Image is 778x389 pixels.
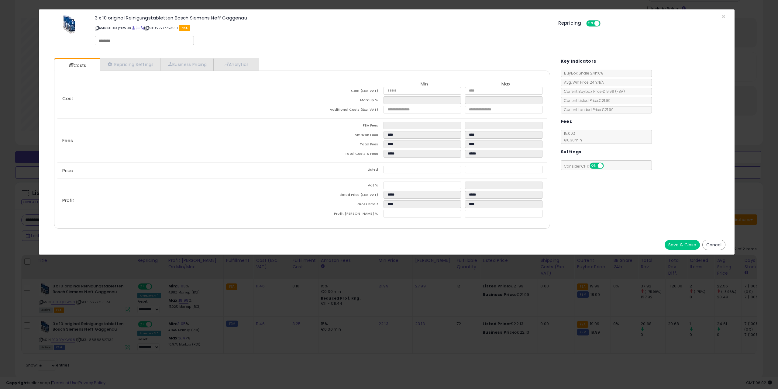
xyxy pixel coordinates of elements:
h5: Key Indicators [561,57,596,65]
h5: Settings [561,148,581,156]
a: Analytics [213,58,258,71]
a: Repricing Settings [100,58,160,71]
td: Additional Costs (Exc. VAT) [302,106,384,115]
td: Amazon Fees [302,131,384,141]
span: BuyBox Share 24h: 0% [561,71,603,76]
a: All offer listings [136,26,140,30]
p: Profit [57,198,302,203]
span: OFF [603,163,612,168]
span: ON [587,21,594,26]
span: Consider CPT: [561,164,612,169]
th: Max [465,82,546,87]
td: Vat % [302,182,384,191]
button: Save & Close [665,240,700,250]
p: ASIN: B00BQYKW98 | SKU: 77777753551 [95,23,549,33]
a: Costs [54,59,99,71]
span: × [721,12,725,21]
td: Total Costs & Fees [302,150,384,159]
td: Listed [302,166,384,175]
span: Current Buybox Price: [561,89,625,94]
span: FBA [179,25,190,31]
h5: Fees [561,118,572,125]
p: Cost [57,96,302,101]
span: OFF [600,21,609,26]
a: Business Pricing [160,58,213,71]
span: €19.99 [602,89,625,94]
span: Current Listed Price: €21.99 [561,98,611,103]
td: Profit [PERSON_NAME] % [302,210,384,219]
span: Avg. Win Price 24h: N/A [561,80,604,85]
a: Your listing only [141,26,144,30]
h3: 3 x 10 original Reinigungstabletten Bosch Siemens Neff Gaggenau [95,16,549,20]
p: Price [57,168,302,173]
span: ON [590,163,598,168]
span: €0.30 min [561,137,582,143]
a: BuyBox page [132,26,135,30]
td: Gross Profit [302,200,384,210]
button: Cancel [702,240,725,250]
span: Current Landed Price: €21.99 [561,107,614,112]
p: Fees [57,138,302,143]
td: Cost (Exc. VAT) [302,87,384,96]
h5: Repricing: [558,21,583,26]
img: 51-I5x9lKSL._SL60_.jpg [60,16,78,34]
td: Mark up % [302,96,384,106]
th: Min [384,82,465,87]
td: FBA Fees [302,122,384,131]
span: 15.00 % [561,131,582,143]
td: Listed Price (Exc. VAT) [302,191,384,200]
span: ( FBA ) [615,89,625,94]
td: Total Fees [302,141,384,150]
